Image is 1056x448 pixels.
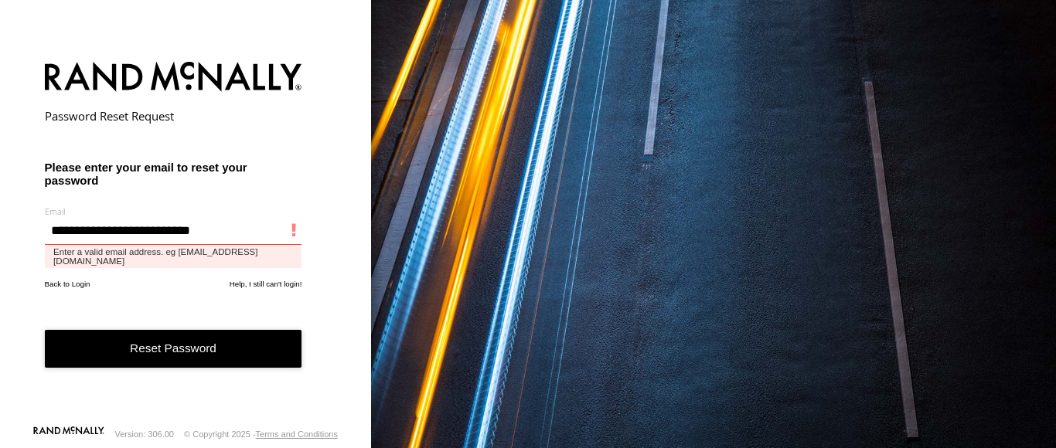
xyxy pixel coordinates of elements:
label: Enter a valid email address. eg [EMAIL_ADDRESS][DOMAIN_NAME] [45,245,302,269]
a: Terms and Conditions [256,429,338,439]
button: Reset Password [45,330,302,368]
label: Email [45,205,302,217]
a: Help, I still can't login! [230,280,302,288]
h3: Please enter your email to reset your password [45,161,302,187]
a: Back to Login [45,280,90,288]
h2: Password Reset Request [45,108,302,124]
a: Visit our Website [33,426,104,442]
div: © Copyright 2025 - [184,429,338,439]
div: Version: 306.00 [115,429,174,439]
img: Rand McNally [45,59,302,98]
